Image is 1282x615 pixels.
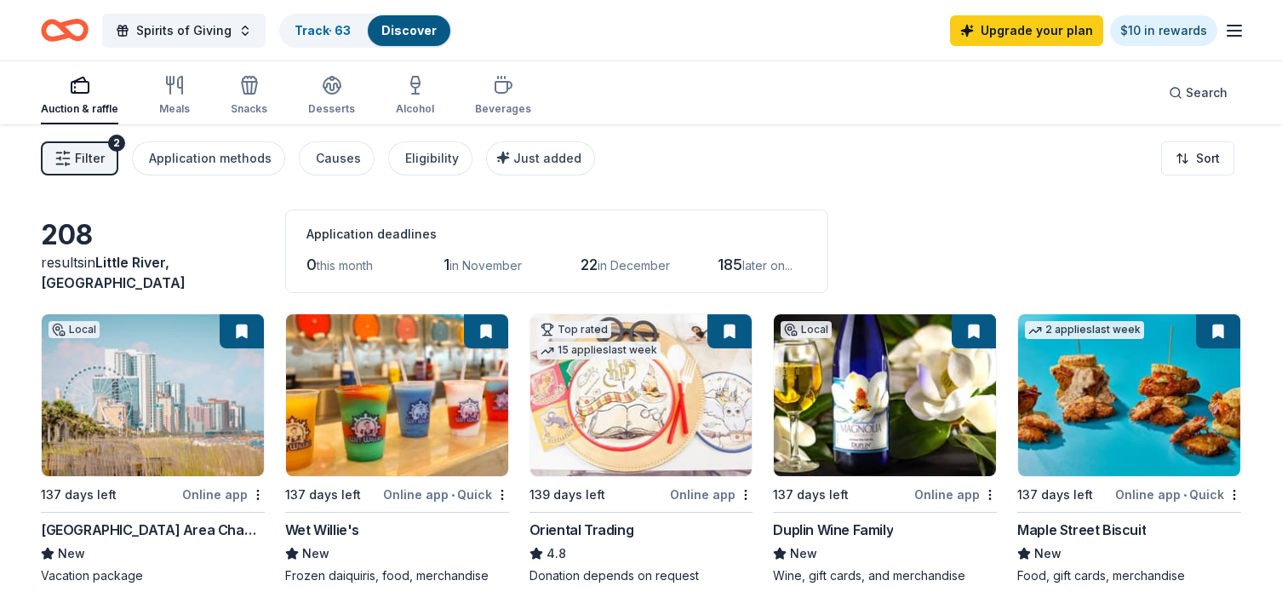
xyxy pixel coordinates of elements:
[388,141,472,175] button: Eligibility
[405,148,459,169] div: Eligibility
[1115,484,1241,505] div: Online app Quick
[529,567,753,584] div: Donation depends on request
[950,15,1103,46] a: Upgrade your plan
[49,321,100,338] div: Local
[475,68,531,124] button: Beverages
[1110,15,1217,46] a: $10 in rewards
[718,256,742,273] span: 185
[108,135,125,152] div: 2
[302,543,329,564] span: New
[529,485,605,505] div: 139 days left
[537,321,611,338] div: Top rated
[285,567,509,584] div: Frozen daiquiris, food, merchandise
[1161,141,1234,175] button: Sort
[1018,314,1240,476] img: Image for Maple Street Biscuit
[396,102,434,116] div: Alcohol
[285,485,361,505] div: 137 days left
[102,14,266,48] button: Spirits of Giving
[285,313,509,584] a: Image for Wet Willie's137 days leftOnline app•QuickWet Willie'sNewFrozen daiquiris, food, merchan...
[1017,520,1146,540] div: Maple Street Biscuit
[286,314,508,476] img: Image for Wet Willie's
[529,313,753,584] a: Image for Oriental TradingTop rated15 applieslast week139 days leftOnline appOriental Trading4.8D...
[41,254,186,291] span: in
[449,258,522,273] span: in November
[1196,148,1220,169] span: Sort
[1025,321,1144,339] div: 2 applies last week
[41,313,265,584] a: Image for Myrtle Beach Area Chamber of CommerceLocal137 days leftOnline app[GEOGRAPHIC_DATA] Area...
[475,102,531,116] div: Beverages
[537,342,661,359] div: 15 applies last week
[279,14,452,48] button: Track· 63Discover
[75,148,105,169] span: Filter
[1017,485,1093,505] div: 137 days left
[295,23,351,37] a: Track· 63
[383,484,509,505] div: Online app Quick
[773,520,893,540] div: Duplin Wine Family
[306,256,317,273] span: 0
[149,148,272,169] div: Application methods
[1017,567,1241,584] div: Food, gift cards, merchandise
[317,258,373,273] span: this month
[598,258,670,273] span: in December
[41,520,265,540] div: [GEOGRAPHIC_DATA] Area Chamber of Commerce
[299,141,375,175] button: Causes
[182,484,265,505] div: Online app
[42,314,264,476] img: Image for Myrtle Beach Area Chamber of Commerce
[773,485,849,505] div: 137 days left
[914,484,997,505] div: Online app
[513,151,581,165] span: Just added
[41,254,186,291] span: Little River, [GEOGRAPHIC_DATA]
[41,567,265,584] div: Vacation package
[285,520,359,540] div: Wet Willie's
[308,68,355,124] button: Desserts
[1183,488,1187,502] span: •
[774,314,996,476] img: Image for Duplin Wine Family
[41,252,265,293] div: results
[1034,543,1062,564] span: New
[451,488,455,502] span: •
[396,68,434,124] button: Alcohol
[308,102,355,116] div: Desserts
[381,23,437,37] a: Discover
[41,218,265,252] div: 208
[670,484,753,505] div: Online app
[159,68,190,124] button: Meals
[41,102,118,116] div: Auction & raffle
[41,10,89,50] a: Home
[159,102,190,116] div: Meals
[773,567,997,584] div: Wine, gift cards, and merchandise
[486,141,595,175] button: Just added
[529,520,634,540] div: Oriental Trading
[742,258,793,273] span: later on...
[306,224,807,244] div: Application deadlines
[773,313,997,584] a: Image for Duplin Wine FamilyLocal137 days leftOnline appDuplin Wine FamilyNewWine, gift cards, an...
[1186,83,1228,103] span: Search
[1017,313,1241,584] a: Image for Maple Street Biscuit2 applieslast week137 days leftOnline app•QuickMaple Street Biscuit...
[790,543,817,564] span: New
[41,68,118,124] button: Auction & raffle
[136,20,232,41] span: Spirits of Giving
[444,256,449,273] span: 1
[530,314,753,476] img: Image for Oriental Trading
[231,102,267,116] div: Snacks
[581,256,598,273] span: 22
[58,543,85,564] span: New
[1155,76,1241,110] button: Search
[316,148,361,169] div: Causes
[547,543,566,564] span: 4.8
[781,321,832,338] div: Local
[41,141,118,175] button: Filter2
[132,141,285,175] button: Application methods
[41,485,117,505] div: 137 days left
[231,68,267,124] button: Snacks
